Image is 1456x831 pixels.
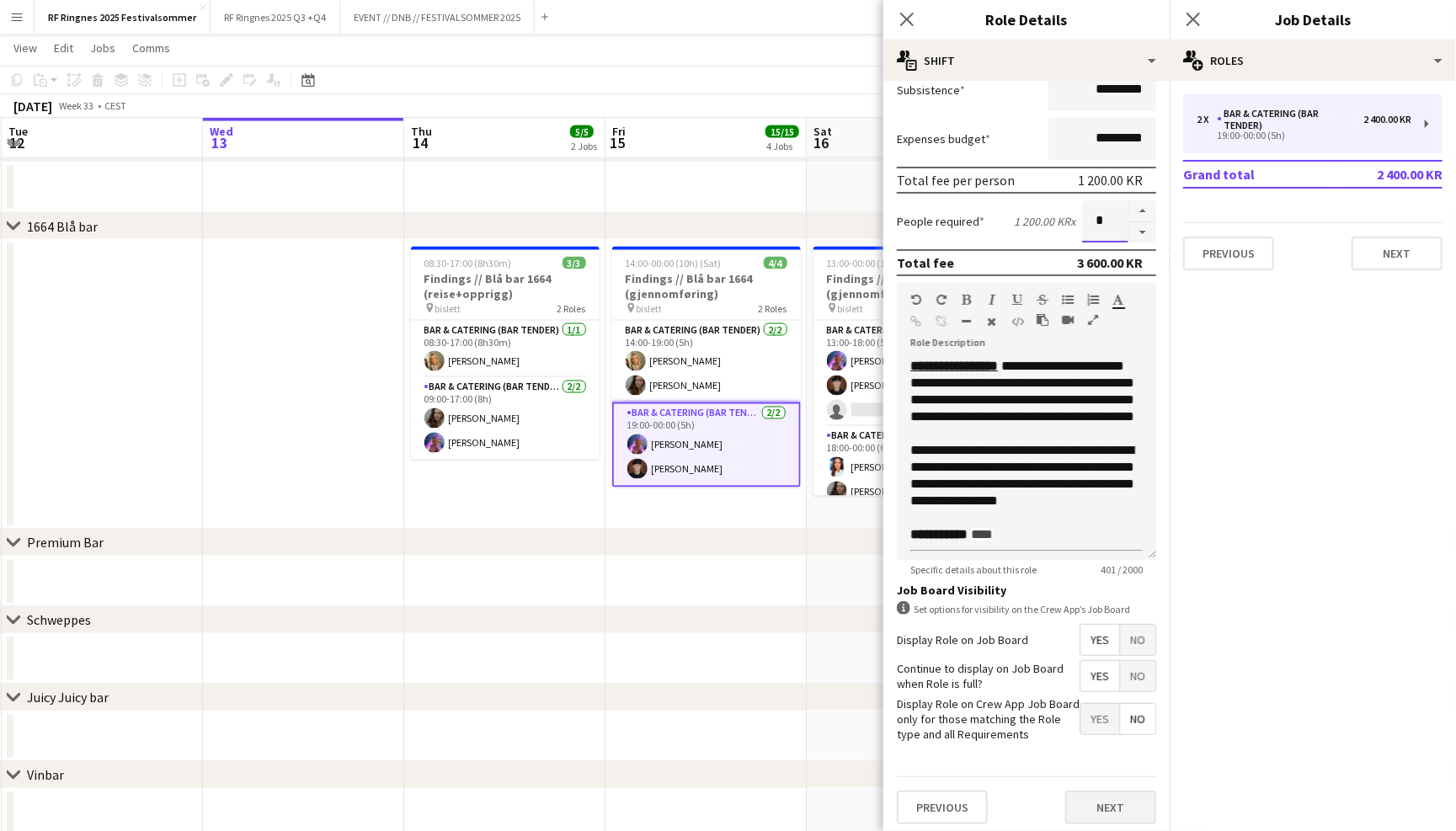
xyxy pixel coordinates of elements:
button: Underline [1011,293,1023,306]
label: Expenses budget [897,131,990,146]
div: Premium Bar [27,535,104,551]
div: [DATE] [13,98,52,115]
label: Display Role on Job Board [897,632,1028,647]
label: Subsistence [897,83,965,98]
div: CEST [104,99,126,112]
span: 14:00-00:00 (10h) (Sat) [626,257,722,269]
button: Bold [961,293,973,306]
button: Increase [1129,200,1156,222]
span: bislett [637,302,663,315]
h3: Job Details [1170,8,1456,30]
button: Previous [1183,237,1274,270]
div: 19:00-00:00 (5h) [1197,131,1411,140]
h3: Findings // Blå bar 1664 (gjennomføring) [813,271,1002,301]
button: Ordered List [1087,293,1099,306]
button: Next [1065,791,1156,824]
button: RF Ringnes 2025 Festivalsommer [35,1,211,34]
div: 4 Jobs [766,140,798,152]
td: Grand total [1183,161,1336,188]
button: Previous [897,791,988,824]
button: Strikethrough [1037,293,1048,306]
span: Week 33 [56,99,98,112]
span: Jobs [90,40,115,56]
span: 3/3 [563,257,586,269]
div: Total fee per person [897,172,1015,189]
span: Specific details about this role [897,563,1050,576]
div: Vinbar [27,767,64,784]
span: 2 Roles [759,302,787,315]
span: 14 [408,133,432,152]
span: No [1120,704,1155,734]
button: Fullscreen [1087,313,1099,327]
h3: Findings // Blå bar 1664 (reise+opprigg) [411,271,600,301]
span: View [13,40,37,56]
h3: Job Board Visibility [897,583,1156,598]
app-card-role: Bar & Catering (Bar Tender)3/318:00-00:00 (6h)[PERSON_NAME][PERSON_NAME] [813,427,1002,533]
span: Sat [813,124,832,139]
app-card-role: Bar & Catering (Bar Tender)2/313:00-18:00 (5h)[PERSON_NAME][PERSON_NAME] [813,321,1002,427]
div: 3 600.00 KR [1077,254,1143,271]
button: EVENT // DNB // FESTIVALSOMMER 2025 [340,1,535,34]
button: Next [1352,237,1443,270]
span: 4/4 [764,257,787,269]
a: View [7,37,44,59]
button: Paste as plain text [1037,313,1048,327]
div: Roles [1170,40,1456,81]
span: 08:30-17:00 (8h30m) [424,257,512,269]
button: Unordered List [1062,293,1074,306]
div: 1 200.00 KR [1078,172,1143,189]
div: 1664 Blå bar [27,218,98,235]
span: 13:00-00:00 (11h) (Sun) [827,257,925,269]
span: Comms [132,40,170,56]
app-card-role: Bar & Catering (Bar Tender)2/209:00-17:00 (8h)[PERSON_NAME][PERSON_NAME] [411,378,600,460]
span: bislett [838,302,864,315]
button: Clear Formatting [986,315,998,328]
button: Undo [910,293,922,306]
span: Yes [1080,625,1119,655]
label: Display Role on Crew App Job Board only for those matching the Role type and all Requirements [897,696,1080,743]
app-card-role: Bar & Catering (Bar Tender)2/214:00-19:00 (5h)[PERSON_NAME][PERSON_NAME] [612,321,801,402]
button: RF Ringnes 2025 Q3 +Q4 [211,1,340,34]
button: HTML Code [1011,315,1023,328]
a: Edit [47,37,80,59]
div: Bar & Catering (Bar Tender) [1217,108,1363,131]
button: Text Color [1112,293,1124,306]
a: Jobs [83,37,122,59]
span: 16 [811,133,832,152]
span: 15/15 [765,125,799,138]
td: 2 400.00 KR [1336,161,1443,188]
span: Yes [1080,661,1119,691]
span: No [1120,661,1155,691]
div: 1 200.00 KR x [1014,214,1075,229]
h3: Role Details [883,8,1170,30]
div: Set options for visibility on the Crew App’s Job Board [897,601,1156,617]
button: Insert video [1062,313,1074,327]
app-card-role: Bar & Catering (Bar Tender)2/219:00-00:00 (5h)[PERSON_NAME][PERSON_NAME] [612,402,801,487]
div: Shift [883,40,1170,81]
span: 401 / 2000 [1087,563,1156,576]
div: 2 x [1197,114,1217,125]
app-job-card: 13:00-00:00 (11h) (Sun)5/6Findings // Blå bar 1664 (gjennomføring) bislett2 RolesBar & Catering (... [813,247,1002,496]
div: 08:30-17:00 (8h30m)3/3Findings // Blå bar 1664 (reise+opprigg) bislett2 RolesBar & Catering (Bar ... [411,247,600,460]
span: 2 Roles [557,302,586,315]
app-card-role: Bar & Catering (Bar Tender)1/108:30-17:00 (8h30m)[PERSON_NAME] [411,321,600,378]
span: Tue [8,124,28,139]
button: Italic [986,293,998,306]
button: Horizontal Line [961,315,973,328]
h3: Findings // Blå bar 1664 (gjennomføring) [612,271,801,301]
div: Juicy Juicy bar [27,690,109,706]
app-job-card: 14:00-00:00 (10h) (Sat)4/4Findings // Blå bar 1664 (gjennomføring) bislett2 RolesBar & Catering (... [612,247,801,487]
div: 2 Jobs [571,140,597,152]
span: bislett [435,302,461,315]
span: No [1120,625,1155,655]
span: 13 [207,133,233,152]
div: Total fee [897,254,954,271]
label: Continue to display on Job Board when Role is full? [897,661,1080,691]
button: Decrease [1129,222,1156,243]
button: Redo [936,293,947,306]
span: 5/5 [570,125,594,138]
a: Comms [125,37,177,59]
span: Edit [54,40,73,56]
